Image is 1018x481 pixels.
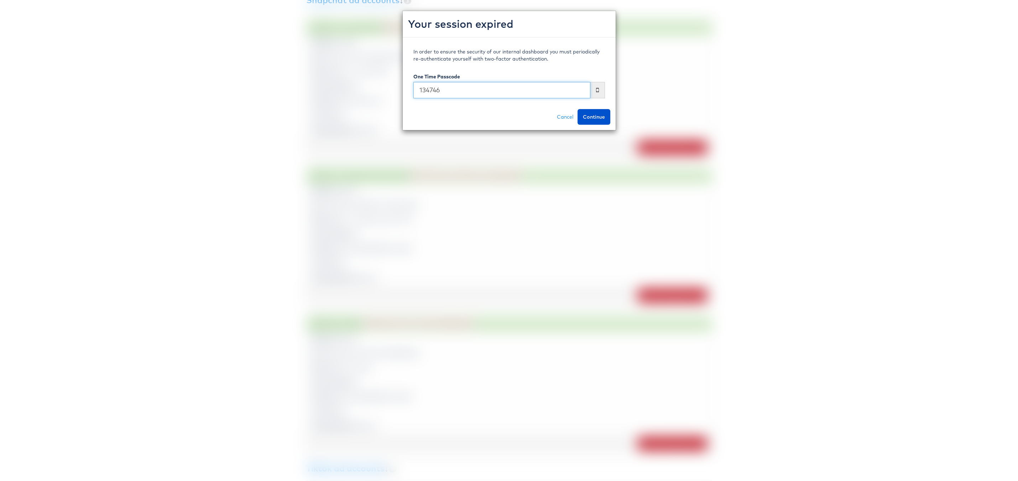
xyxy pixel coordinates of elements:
label: One Time Passcode [413,73,460,80]
button: Continue [578,109,610,125]
p: In order to ensure the security of our internal dashboard you must periodically re-authenticate y... [413,48,605,62]
h2: Your session expired [408,16,610,32]
a: Cancel [553,109,578,125]
input: Enter the code [413,82,590,98]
